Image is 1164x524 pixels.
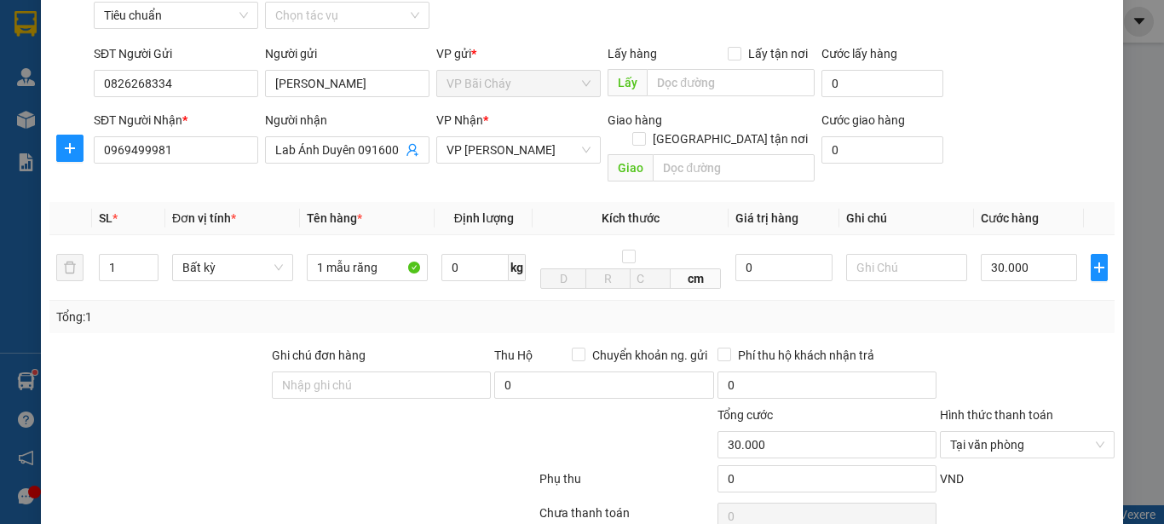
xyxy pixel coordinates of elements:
[731,346,881,365] span: Phí thu hộ khách nhận trả
[950,432,1104,458] span: Tại văn phòng
[509,254,526,281] span: kg
[538,469,716,499] div: Phụ thu
[307,211,362,225] span: Tên hàng
[630,268,671,289] input: C
[272,371,491,399] input: Ghi chú đơn hàng
[272,348,366,362] label: Ghi chú đơn hàng
[981,211,1039,225] span: Cước hàng
[647,69,815,96] input: Dọc đường
[741,44,815,63] span: Lấy tận nơi
[671,268,721,289] span: cm
[940,472,964,486] span: VND
[56,254,84,281] button: delete
[821,136,943,164] input: Cước giao hàng
[307,254,428,281] input: VD: Bàn, Ghế
[436,44,601,63] div: VP gửi
[608,69,647,96] span: Lấy
[608,47,657,60] span: Lấy hàng
[821,70,943,97] input: Cước lấy hàng
[454,211,514,225] span: Định lượng
[494,348,533,362] span: Thu Hộ
[172,211,236,225] span: Đơn vị tính
[56,135,84,162] button: plus
[94,111,258,130] div: SĐT Người Nhận
[265,44,429,63] div: Người gửi
[846,254,967,281] input: Ghi Chú
[717,408,773,422] span: Tổng cước
[436,113,483,127] span: VP Nhận
[406,143,419,157] span: user-add
[540,268,586,289] input: D
[57,141,83,155] span: plus
[447,71,591,96] span: VP Bãi Cháy
[585,268,631,289] input: R
[56,308,451,326] div: Tổng: 1
[608,154,653,181] span: Giao
[265,111,429,130] div: Người nhận
[104,3,248,28] span: Tiêu chuẩn
[94,44,258,63] div: SĐT Người Gửi
[447,137,591,163] span: VP Dương Đình Nghệ
[839,202,974,235] th: Ghi chú
[585,346,714,365] span: Chuyển khoản ng. gửi
[182,255,283,280] span: Bất kỳ
[653,154,815,181] input: Dọc đường
[821,113,905,127] label: Cước giao hàng
[608,113,662,127] span: Giao hàng
[735,211,798,225] span: Giá trị hàng
[1091,254,1108,281] button: plus
[940,408,1053,422] label: Hình thức thanh toán
[602,211,660,225] span: Kích thước
[1092,261,1107,274] span: plus
[99,211,112,225] span: SL
[646,130,815,148] span: [GEOGRAPHIC_DATA] tận nơi
[821,47,897,60] label: Cước lấy hàng
[735,254,832,281] input: 0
